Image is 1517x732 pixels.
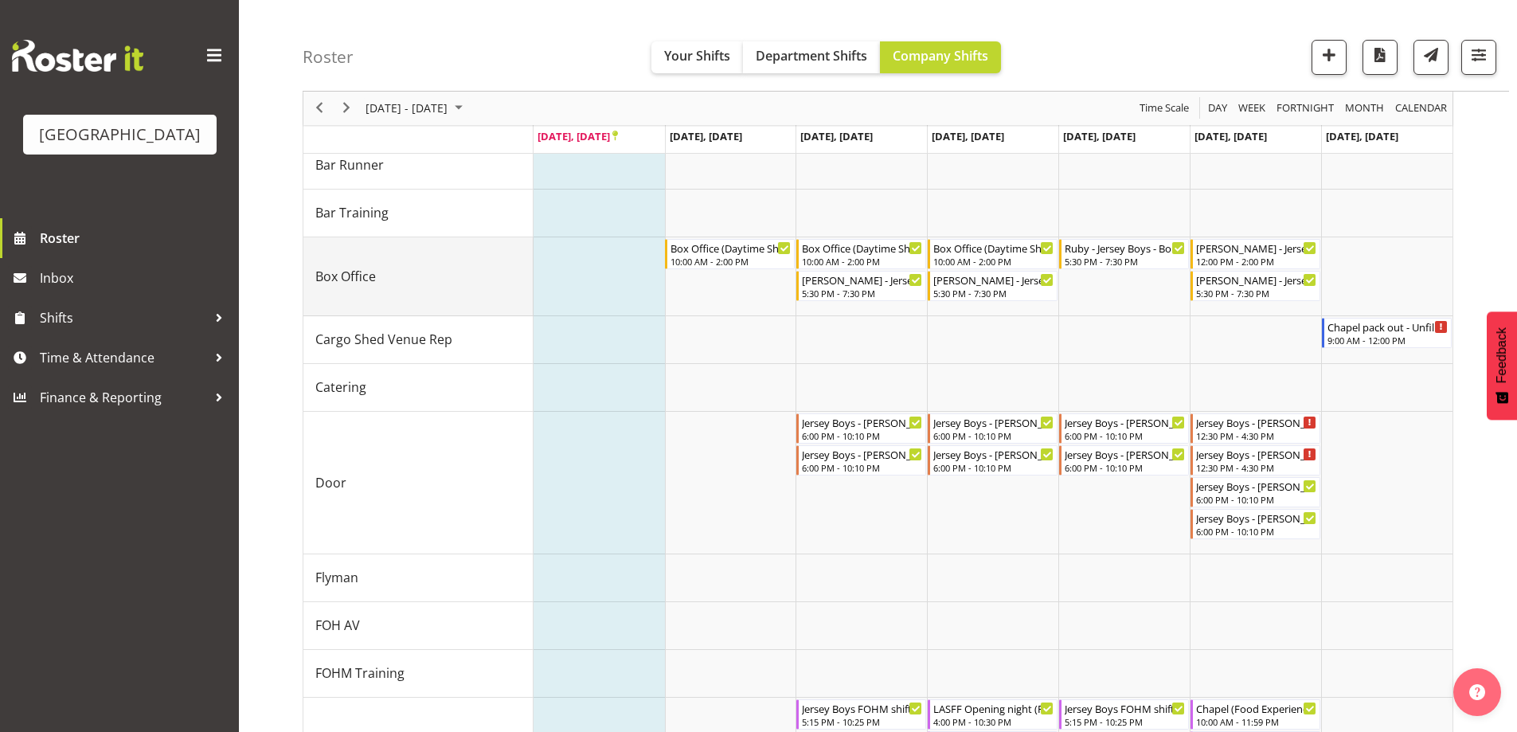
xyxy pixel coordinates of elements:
div: Jersey Boys - [PERSON_NAME] [1196,414,1316,430]
td: Flyman resource [303,554,534,602]
button: Feedback - Show survey [1487,311,1517,420]
div: 10:00 AM - 2:00 PM [933,255,1054,268]
div: 5:30 PM - 7:30 PM [1196,287,1316,299]
div: 12:00 PM - 2:00 PM [1196,255,1316,268]
div: Box Office (Daytime Shifts) - [PERSON_NAME] [802,240,922,256]
div: 6:00 PM - 10:10 PM [1065,429,1185,442]
div: Door"s event - Jersey Boys - Michelle Englehardt Begin From Wednesday, September 24, 2025 at 6:00... [796,445,926,476]
div: Door"s event - Jersey Boys - Alex Freeman Begin From Saturday, September 27, 2025 at 6:00:00 PM G... [1191,477,1320,507]
div: Front of House Manager"s event - Jersey Boys FOHM shift - Robin Hendriks Begin From Wednesday, Se... [796,699,926,730]
div: 5:15 PM - 10:25 PM [802,715,922,728]
button: Timeline Week [1236,99,1269,119]
img: Rosterit website logo [12,40,143,72]
span: [DATE] - [DATE] [364,99,449,119]
div: Jersey Boys FOHM shift - [PERSON_NAME] [802,700,922,716]
div: 6:00 PM - 10:10 PM [1196,525,1316,538]
button: Month [1393,99,1450,119]
div: 10:00 AM - 2:00 PM [802,255,922,268]
div: Jersey Boys - [PERSON_NAME] [1065,414,1185,430]
span: [DATE], [DATE] [932,129,1004,143]
div: Jersey Boys - [PERSON_NAME] [1196,478,1316,494]
td: FOH AV resource [303,602,534,650]
div: previous period [306,92,333,125]
div: Cargo Shed Venue Rep"s event - Chapel pack out - Unfilled Begin From Sunday, September 28, 2025 a... [1322,318,1452,348]
button: Add a new shift [1312,40,1347,75]
span: FOHM Training [315,663,405,683]
div: [PERSON_NAME] - Jersey Boys - Box Office - [PERSON_NAME] [1196,272,1316,288]
div: 9:00 AM - 12:00 PM [1327,334,1448,346]
div: Box Office"s event - Bobby-Lea - Jersey Boys - Box Office - Bobby-Lea Awhina Cassidy Begin From T... [928,271,1058,301]
div: 5:30 PM - 7:30 PM [1065,255,1185,268]
div: 6:00 PM - 10:10 PM [1196,493,1316,506]
span: Fortnight [1275,99,1335,119]
div: Jersey Boys FOHM shift - [PERSON_NAME] [1065,700,1185,716]
td: Box Office resource [303,237,534,316]
span: Company Shifts [893,47,988,65]
div: Chapel pack out - Unfilled [1327,319,1448,335]
div: September 22 - 28, 2025 [360,92,472,125]
span: Finance & Reporting [40,386,207,409]
div: 10:00 AM - 2:00 PM [671,255,791,268]
div: Jersey Boys - [PERSON_NAME] [1196,510,1316,526]
span: calendar [1394,99,1449,119]
div: Front of House Manager"s event - LASFF Opening night (Film festival) Cargo Shed - Aaron Smart Beg... [928,699,1058,730]
div: 6:00 PM - 10:10 PM [802,429,922,442]
span: Cargo Shed Venue Rep [315,330,452,349]
span: [DATE], [DATE] [670,129,742,143]
button: Department Shifts [743,41,880,73]
div: 6:00 PM - 10:10 PM [802,461,922,474]
td: Bar Training resource [303,190,534,237]
td: Catering resource [303,364,534,412]
span: Your Shifts [664,47,730,65]
div: Box Office"s event - Valerie - Jersey Boys - Box Office - Valerie Donaldson Begin From Wednesday,... [796,271,926,301]
td: Door resource [303,412,534,554]
span: [DATE], [DATE] [1326,129,1398,143]
td: Cargo Shed Venue Rep resource [303,316,534,364]
span: Roster [40,226,231,250]
div: Door"s event - Jersey Boys - Heather Powell Begin From Thursday, September 25, 2025 at 6:00:00 PM... [928,413,1058,444]
button: Time Scale [1137,99,1192,119]
div: 12:30 PM - 4:30 PM [1196,429,1316,442]
span: Department Shifts [756,47,867,65]
button: Timeline Month [1343,99,1387,119]
div: 6:00 PM - 10:10 PM [933,461,1054,474]
span: [DATE], [DATE] [538,129,618,143]
span: Shifts [40,306,207,330]
button: Your Shifts [651,41,743,73]
div: Front of House Manager"s event - Chapel (Food Experience / Party) Cargo Shed - Lydia Noble Begin ... [1191,699,1320,730]
button: Next [336,99,358,119]
div: Jersey Boys - [PERSON_NAME] [933,414,1054,430]
button: Company Shifts [880,41,1001,73]
button: Previous [309,99,330,119]
div: next period [333,92,360,125]
div: 5:30 PM - 7:30 PM [802,287,922,299]
div: Ruby - Jersey Boys - Box Office - [PERSON_NAME] [1065,240,1185,256]
div: [PERSON_NAME] - Jersey Boys - Box Office - [PERSON_NAME] [802,272,922,288]
span: Door [315,473,346,492]
button: Timeline Day [1206,99,1230,119]
div: [PERSON_NAME] - Jersey Boys - Box Office - [PERSON_NAME] [1196,240,1316,256]
div: Door"s event - Jersey Boys - Caro Richards Begin From Wednesday, September 24, 2025 at 6:00:00 PM... [796,413,926,444]
span: Bar Training [315,203,389,222]
button: September 2025 [363,99,470,119]
button: Download a PDF of the roster according to the set date range. [1363,40,1398,75]
span: Inbox [40,266,231,290]
div: Door"s event - Jersey Boys - Max Allan Begin From Saturday, September 27, 2025 at 6:00:00 PM GMT+... [1191,509,1320,539]
div: Door"s event - Jersey Boys - Max Allan Begin From Friday, September 26, 2025 at 6:00:00 PM GMT+12... [1059,413,1189,444]
button: Filter Shifts [1461,40,1496,75]
div: Box Office"s event - Ruby - Jersey Boys - Box Office - Ruby Grace Begin From Friday, September 26... [1059,239,1189,269]
div: 5:15 PM - 10:25 PM [1065,715,1185,728]
div: LASFF Opening night (Film festival) Cargo Shed - [PERSON_NAME] [933,700,1054,716]
span: Day [1206,99,1229,119]
div: 4:00 PM - 10:30 PM [933,715,1054,728]
div: 5:30 PM - 7:30 PM [933,287,1054,299]
div: Door"s event - Jersey Boys - Elea Hargreaves Begin From Saturday, September 27, 2025 at 12:30:00 ... [1191,445,1320,476]
td: FOHM Training resource [303,650,534,698]
div: Jersey Boys - [PERSON_NAME] [933,446,1054,462]
div: Jersey Boys - [PERSON_NAME] [802,446,922,462]
span: FOH AV [315,616,360,635]
div: Box Office (Daytime Shifts) - [PERSON_NAME] [933,240,1054,256]
div: Box Office"s event - Box Office (Daytime Shifts) - Wendy Auld Begin From Thursday, September 25, ... [928,239,1058,269]
div: 12:30 PM - 4:30 PM [1196,461,1316,474]
div: Door"s event - Jersey Boys - Sumner Raos Begin From Thursday, September 25, 2025 at 6:00:00 PM GM... [928,445,1058,476]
